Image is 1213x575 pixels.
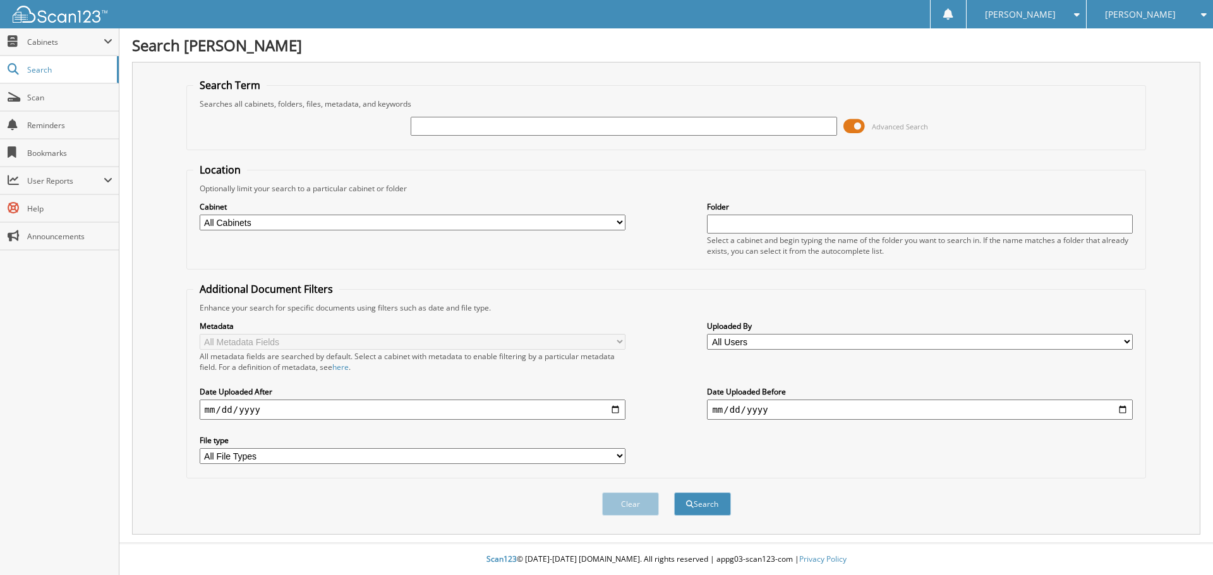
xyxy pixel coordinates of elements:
span: Scan [27,92,112,103]
div: Optionally limit your search to a particular cabinet or folder [193,183,1140,194]
span: [PERSON_NAME] [1105,11,1176,18]
a: Privacy Policy [799,554,847,564]
legend: Search Term [193,78,267,92]
span: Announcements [27,231,112,242]
label: Date Uploaded After [200,386,625,397]
input: end [707,400,1133,420]
button: Search [674,492,731,516]
label: Cabinet [200,201,625,212]
legend: Additional Document Filters [193,282,339,296]
button: Clear [602,492,659,516]
span: Search [27,64,111,75]
div: All metadata fields are searched by default. Select a cabinet with metadata to enable filtering b... [200,351,625,372]
span: [PERSON_NAME] [985,11,1056,18]
span: Help [27,203,112,214]
span: Bookmarks [27,148,112,158]
a: here [332,362,349,372]
div: Select a cabinet and begin typing the name of the folder you want to search in. If the name match... [707,235,1133,256]
legend: Location [193,163,247,177]
span: User Reports [27,175,104,186]
div: Enhance your search for specific documents using filters such as date and file type. [193,302,1140,313]
label: Folder [707,201,1133,212]
label: Date Uploaded Before [707,386,1133,397]
label: Uploaded By [707,321,1133,331]
input: start [200,400,625,420]
h1: Search [PERSON_NAME] [132,35,1200,56]
label: Metadata [200,321,625,331]
label: File type [200,435,625,446]
span: Scan123 [486,554,517,564]
span: Cabinets [27,37,104,47]
span: Reminders [27,120,112,131]
img: scan123-logo-white.svg [13,6,107,23]
span: Advanced Search [872,122,928,131]
div: © [DATE]-[DATE] [DOMAIN_NAME]. All rights reserved | appg03-scan123-com | [119,544,1213,575]
div: Searches all cabinets, folders, files, metadata, and keywords [193,98,1140,109]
